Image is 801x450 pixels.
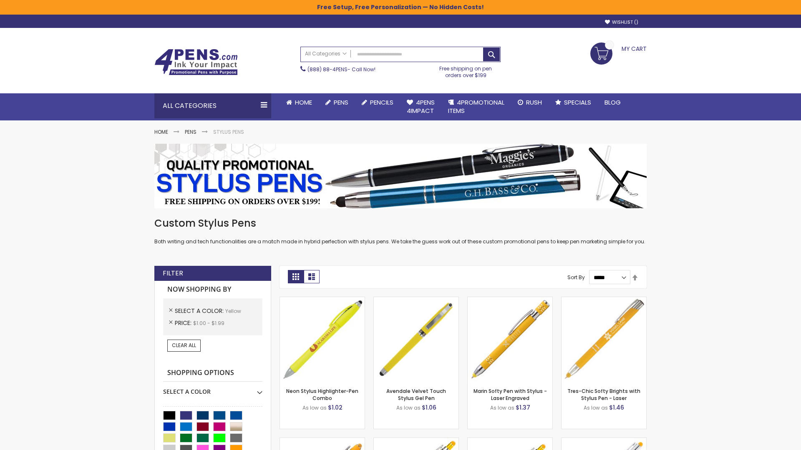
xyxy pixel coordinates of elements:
[609,403,624,412] span: $1.46
[407,98,435,115] span: 4Pens 4impact
[154,93,271,118] div: All Categories
[490,404,514,411] span: As low as
[474,387,547,401] a: Marin Softy Pen with Stylus - Laser Engraved
[213,128,244,135] strong: Stylus Pens
[562,297,646,382] img: Tres-Chic Softy Brights with Stylus Pen - Laser-Yellow
[441,93,511,120] a: 4PROMOTIONALITEMS
[526,98,542,107] span: Rush
[564,98,591,107] span: Specials
[280,93,319,112] a: Home
[386,387,446,401] a: Avendale Velvet Touch Stylus Gel Pen
[605,98,621,107] span: Blog
[516,403,530,412] span: $1.37
[172,342,196,349] span: Clear All
[567,274,585,281] label: Sort By
[280,297,365,382] img: Neon Stylus Highlighter-Pen Combo-Yellow
[448,98,504,115] span: 4PROMOTIONAL ITEMS
[422,403,436,412] span: $1.06
[163,269,183,278] strong: Filter
[225,307,241,315] span: Yellow
[511,93,549,112] a: Rush
[562,297,646,304] a: Tres-Chic Softy Brights with Stylus Pen - Laser-Yellow
[328,403,343,412] span: $1.02
[468,297,552,304] a: Marin Softy Pen with Stylus - Laser Engraved-Yellow
[468,437,552,445] a: Phoenix Softy Brights Gel with Stylus Pen - Laser-Yellow
[305,50,347,57] span: All Categories
[288,270,304,283] strong: Grid
[355,93,400,112] a: Pencils
[175,319,193,327] span: Price
[400,93,441,120] a: 4Pens4impact
[175,307,225,315] span: Select A Color
[374,437,458,445] a: Phoenix Softy Brights with Stylus Pen - Laser-Yellow
[301,47,351,61] a: All Categories
[374,297,458,304] a: Avendale Velvet Touch Stylus Gel Pen-Yellow
[286,387,358,401] a: Neon Stylus Highlighter-Pen Combo
[567,387,640,401] a: Tres-Chic Softy Brights with Stylus Pen - Laser
[334,98,348,107] span: Pens
[295,98,312,107] span: Home
[193,320,224,327] span: $1.00 - $1.99
[163,364,262,382] strong: Shopping Options
[154,128,168,135] a: Home
[154,144,647,208] img: Stylus Pens
[163,281,262,298] strong: Now Shopping by
[319,93,355,112] a: Pens
[163,382,262,396] div: Select A Color
[307,66,375,73] span: - Call Now!
[549,93,598,112] a: Specials
[167,340,201,351] a: Clear All
[154,217,647,245] div: Both writing and tech functionalities are a match made in hybrid perfection with stylus pens. We ...
[185,128,196,135] a: Pens
[468,297,552,382] img: Marin Softy Pen with Stylus - Laser Engraved-Yellow
[396,404,421,411] span: As low as
[431,62,501,79] div: Free shipping on pen orders over $199
[154,217,647,230] h1: Custom Stylus Pens
[370,98,393,107] span: Pencils
[605,19,638,25] a: Wishlist
[584,404,608,411] span: As low as
[374,297,458,382] img: Avendale Velvet Touch Stylus Gel Pen-Yellow
[307,66,348,73] a: (888) 88-4PENS
[598,93,627,112] a: Blog
[280,437,365,445] a: Ellipse Softy Brights with Stylus Pen - Laser-Yellow
[280,297,365,304] a: Neon Stylus Highlighter-Pen Combo-Yellow
[302,404,327,411] span: As low as
[154,49,238,75] img: 4Pens Custom Pens and Promotional Products
[562,437,646,445] a: Tres-Chic Softy with Stylus Top Pen - ColorJet-Yellow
